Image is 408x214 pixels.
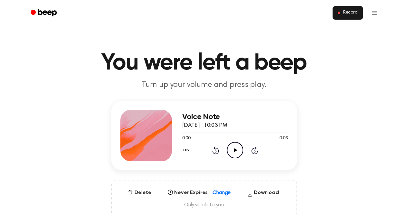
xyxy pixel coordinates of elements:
h3: Voice Note [182,113,288,121]
a: Beep [26,7,63,19]
button: Download [245,189,282,199]
button: Delete [125,189,154,197]
span: [DATE] · 10:03 PM [182,123,227,128]
button: 1.0x [182,145,192,156]
span: 0:03 [279,135,288,142]
button: Record [333,6,363,20]
h1: You were left a beep [39,51,369,75]
span: Only visible to you [120,202,289,208]
span: 0:00 [182,135,191,142]
p: Turn up your volume and press play. [80,80,328,90]
button: Open menu [367,5,382,21]
span: Record [343,10,357,16]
